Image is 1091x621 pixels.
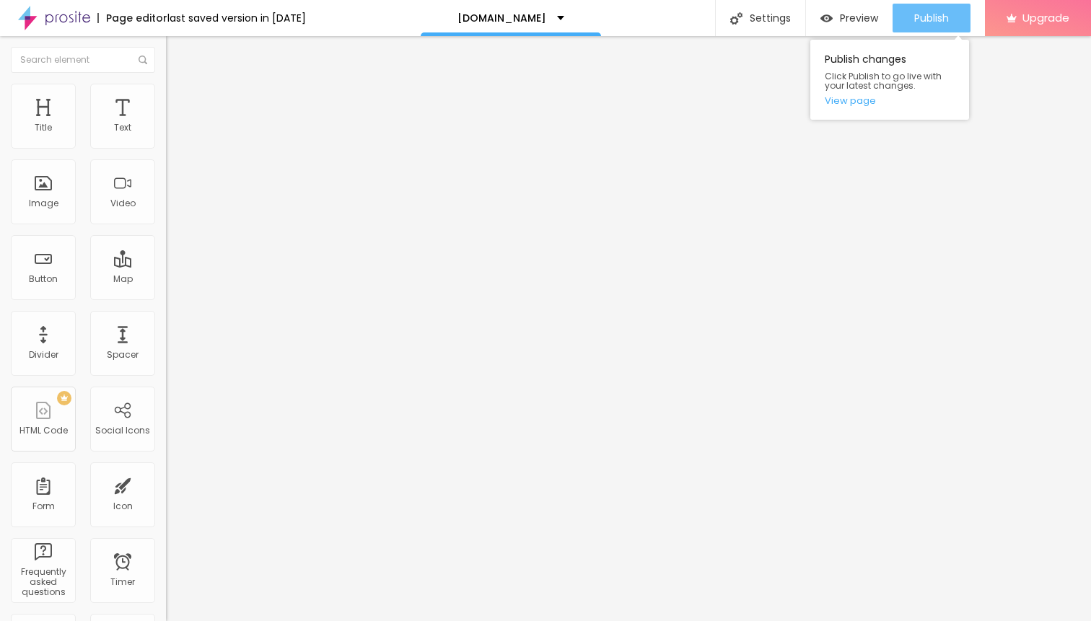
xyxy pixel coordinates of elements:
[820,12,833,25] img: view-1.svg
[113,274,133,284] div: Map
[35,123,52,133] div: Title
[166,36,1091,621] iframe: Editor
[107,350,139,360] div: Spacer
[810,40,969,120] div: Publish changes
[32,501,55,511] div: Form
[825,71,955,90] span: Click Publish to go live with your latest changes.
[11,47,155,73] input: Search element
[806,4,893,32] button: Preview
[825,96,955,105] a: View page
[29,350,58,360] div: Divider
[730,12,742,25] img: Icone
[19,426,68,436] div: HTML Code
[113,501,133,511] div: Icon
[114,123,131,133] div: Text
[97,13,167,23] div: Page editor
[893,4,970,32] button: Publish
[167,13,306,23] div: last saved version in [DATE]
[29,274,58,284] div: Button
[95,426,150,436] div: Social Icons
[110,198,136,208] div: Video
[914,12,949,24] span: Publish
[29,198,58,208] div: Image
[840,12,878,24] span: Preview
[14,567,71,598] div: Frequently asked questions
[457,13,546,23] p: [DOMAIN_NAME]
[110,577,135,587] div: Timer
[139,56,147,64] img: Icone
[1022,12,1069,24] span: Upgrade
